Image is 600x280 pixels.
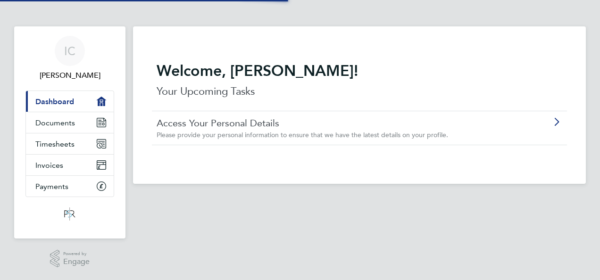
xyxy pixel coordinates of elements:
[25,36,114,81] a: IC[PERSON_NAME]
[35,182,68,191] span: Payments
[26,133,114,154] a: Timesheets
[26,112,114,133] a: Documents
[63,258,90,266] span: Engage
[157,117,509,129] a: Access Your Personal Details
[50,250,90,268] a: Powered byEngage
[25,206,114,222] a: Go to home page
[157,61,562,80] h2: Welcome, [PERSON_NAME]!
[25,70,114,81] span: Ian Cousins
[157,84,562,99] p: Your Upcoming Tasks
[35,118,75,127] span: Documents
[35,161,63,170] span: Invoices
[157,131,448,139] span: Please provide your personal information to ensure that we have the latest details on your profile.
[63,250,90,258] span: Powered by
[26,155,114,175] a: Invoices
[61,206,78,222] img: psrsolutions-logo-retina.png
[35,140,75,148] span: Timesheets
[14,26,125,239] nav: Main navigation
[26,91,114,112] a: Dashboard
[64,45,75,57] span: IC
[26,176,114,197] a: Payments
[35,97,74,106] span: Dashboard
